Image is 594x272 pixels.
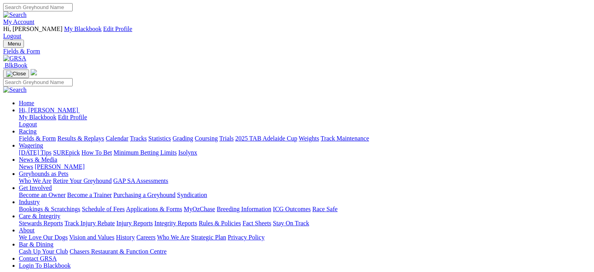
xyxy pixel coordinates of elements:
a: Fields & Form [3,48,591,55]
a: Schedule of Fees [82,206,124,212]
a: Industry [19,199,40,205]
button: Toggle navigation [3,40,24,48]
a: Care & Integrity [19,213,60,219]
a: My Account [3,18,35,25]
span: Hi, [PERSON_NAME] [19,107,78,113]
a: Breeding Information [217,206,271,212]
div: My Account [3,26,591,40]
a: Home [19,100,34,106]
a: Race Safe [312,206,337,212]
a: Contact GRSA [19,255,57,262]
span: BlkBook [5,62,27,69]
input: Search [3,3,73,11]
a: Minimum Betting Limits [113,149,177,156]
a: Grading [173,135,193,142]
img: GRSA [3,55,26,62]
a: News [19,163,33,170]
a: Track Injury Rebate [64,220,115,226]
div: Industry [19,206,591,213]
img: Close [6,71,26,77]
a: Get Involved [19,184,52,191]
a: Who We Are [19,177,51,184]
div: About [19,234,591,241]
a: About [19,227,35,234]
a: Coursing [195,135,218,142]
a: Privacy Policy [228,234,265,241]
span: Menu [8,41,21,47]
a: SUREpick [53,149,80,156]
a: Rules & Policies [199,220,241,226]
a: Statistics [148,135,171,142]
a: My Blackbook [19,114,57,120]
a: Greyhounds as Pets [19,170,68,177]
a: Hi, [PERSON_NAME] [19,107,80,113]
div: Wagering [19,149,591,156]
a: Edit Profile [103,26,132,32]
a: Bar & Dining [19,241,53,248]
a: We Love Our Dogs [19,234,68,241]
input: Search [3,78,73,86]
a: Results & Replays [57,135,104,142]
div: News & Media [19,163,591,170]
a: Stewards Reports [19,220,63,226]
a: [PERSON_NAME] [35,163,84,170]
a: Logout [3,33,21,39]
div: Get Involved [19,192,591,199]
a: Trials [219,135,234,142]
a: Tracks [130,135,147,142]
a: Wagering [19,142,43,149]
a: Calendar [106,135,128,142]
img: Search [3,86,27,93]
a: Injury Reports [116,220,153,226]
img: logo-grsa-white.png [31,69,37,75]
a: Vision and Values [69,234,114,241]
a: News & Media [19,156,57,163]
a: Who We Are [157,234,190,241]
span: Hi, [PERSON_NAME] [3,26,62,32]
a: GAP SA Assessments [113,177,168,184]
a: My Blackbook [64,26,102,32]
button: Toggle navigation [3,69,29,78]
a: Login To Blackbook [19,262,71,269]
div: Racing [19,135,591,142]
a: Strategic Plan [191,234,226,241]
a: [DATE] Tips [19,149,51,156]
a: Edit Profile [58,114,87,120]
a: Track Maintenance [321,135,369,142]
a: History [116,234,135,241]
a: Fact Sheets [243,220,271,226]
a: Purchasing a Greyhound [113,192,175,198]
a: Racing [19,128,37,135]
a: Fields & Form [19,135,56,142]
a: Bookings & Scratchings [19,206,80,212]
div: Greyhounds as Pets [19,177,591,184]
a: How To Bet [82,149,112,156]
div: Hi, [PERSON_NAME] [19,114,591,128]
a: Stay On Track [273,220,309,226]
a: MyOzChase [184,206,215,212]
a: Cash Up Your Club [19,248,68,255]
a: 2025 TAB Adelaide Cup [235,135,297,142]
a: ICG Outcomes [273,206,311,212]
a: Syndication [177,192,207,198]
a: Become an Owner [19,192,66,198]
a: Become a Trainer [67,192,112,198]
a: Logout [19,121,37,128]
a: Careers [136,234,155,241]
a: Isolynx [178,149,197,156]
a: Retire Your Greyhound [53,177,112,184]
a: Applications & Forms [126,206,182,212]
a: BlkBook [3,62,27,69]
a: Integrity Reports [154,220,197,226]
a: Weights [299,135,319,142]
img: Search [3,11,27,18]
div: Care & Integrity [19,220,591,227]
div: Bar & Dining [19,248,591,255]
a: Chasers Restaurant & Function Centre [69,248,166,255]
